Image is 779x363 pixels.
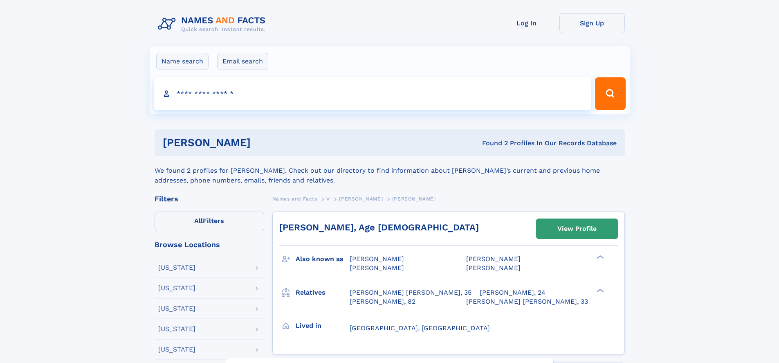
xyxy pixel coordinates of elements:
[350,324,490,332] span: [GEOGRAPHIC_DATA], [GEOGRAPHIC_DATA]
[154,77,592,110] input: search input
[155,212,264,231] label: Filters
[392,196,436,202] span: [PERSON_NAME]
[595,77,625,110] button: Search Button
[156,53,209,70] label: Name search
[158,264,195,271] div: [US_STATE]
[494,13,559,33] a: Log In
[155,156,625,185] div: We found 2 profiles for [PERSON_NAME]. Check out our directory to find information about [PERSON_...
[194,217,203,225] span: All
[296,319,350,333] h3: Lived in
[163,138,366,148] h1: [PERSON_NAME]
[350,297,415,306] a: [PERSON_NAME], 82
[350,288,471,297] a: [PERSON_NAME] [PERSON_NAME], 35
[326,194,330,204] a: V
[155,241,264,248] div: Browse Locations
[559,13,625,33] a: Sign Up
[595,288,604,293] div: ❯
[296,252,350,266] h3: Also known as
[466,297,588,306] a: [PERSON_NAME] [PERSON_NAME], 33
[272,194,317,204] a: Names and Facts
[595,255,604,260] div: ❯
[279,222,479,232] a: [PERSON_NAME], Age [DEMOGRAPHIC_DATA]
[557,219,597,238] div: View Profile
[480,288,546,297] a: [PERSON_NAME], 24
[339,196,383,202] span: [PERSON_NAME]
[158,326,195,332] div: [US_STATE]
[366,139,617,148] div: Found 2 Profiles In Our Records Database
[158,305,195,312] div: [US_STATE]
[537,219,617,239] a: View Profile
[217,53,268,70] label: Email search
[155,13,272,35] img: Logo Names and Facts
[350,264,404,272] span: [PERSON_NAME]
[326,196,330,202] span: V
[158,346,195,353] div: [US_STATE]
[296,286,350,300] h3: Relatives
[466,264,521,272] span: [PERSON_NAME]
[466,255,521,263] span: [PERSON_NAME]
[155,195,264,203] div: Filters
[158,285,195,291] div: [US_STATE]
[350,255,404,263] span: [PERSON_NAME]
[339,194,383,204] a: [PERSON_NAME]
